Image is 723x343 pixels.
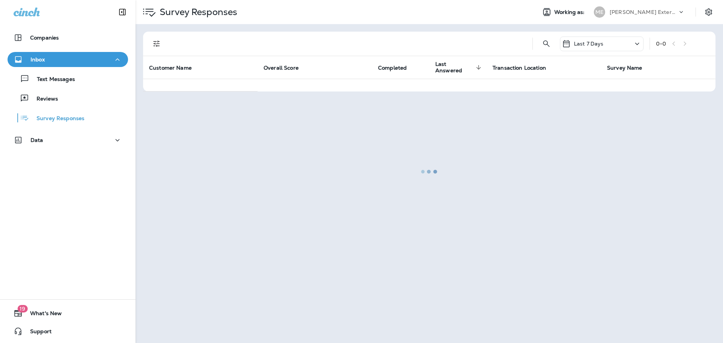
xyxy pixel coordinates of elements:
p: Survey Responses [29,115,84,122]
button: Data [8,133,128,148]
button: 19What's New [8,306,128,321]
p: Companies [30,35,59,41]
button: Support [8,324,128,339]
button: Reviews [8,90,128,106]
p: Text Messages [29,76,75,83]
button: Text Messages [8,71,128,87]
button: Companies [8,30,128,45]
p: Reviews [29,96,58,103]
span: 19 [17,305,27,313]
p: Data [31,137,43,143]
button: Collapse Sidebar [112,5,133,20]
button: Inbox [8,52,128,67]
span: Support [23,328,52,337]
p: Inbox [31,56,45,63]
span: What's New [23,310,62,319]
button: Survey Responses [8,110,128,126]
